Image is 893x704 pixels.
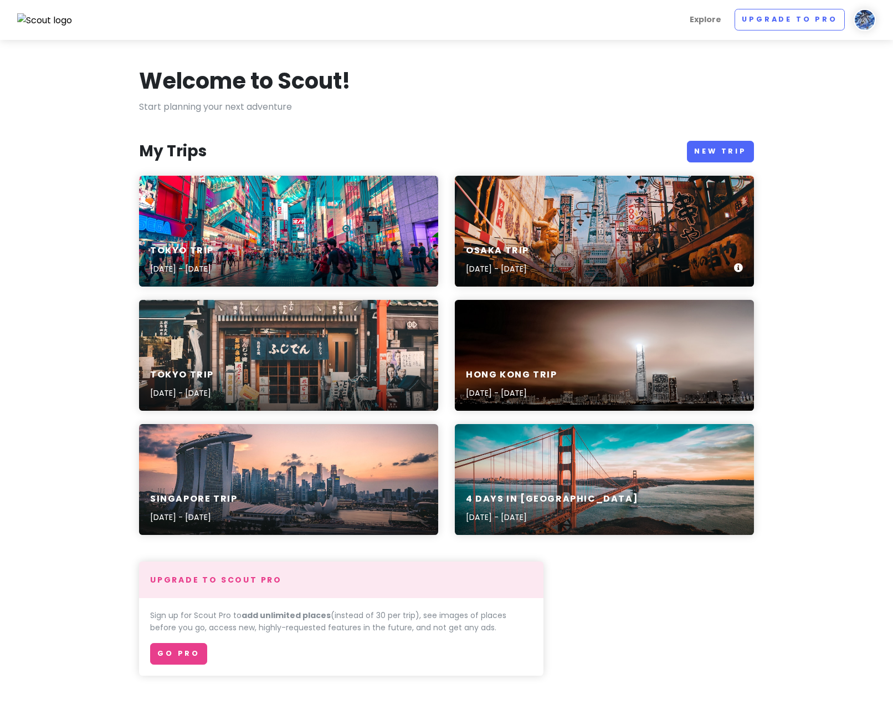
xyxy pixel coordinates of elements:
[139,300,438,411] a: three bicycles parked in front of buildingTokyo Trip[DATE] - [DATE]
[685,9,726,30] a: Explore
[150,263,214,275] p: [DATE] - [DATE]
[150,575,532,585] h4: Upgrade to Scout Pro
[242,610,331,621] strong: add unlimited places
[687,141,754,162] a: New Trip
[466,493,638,505] h6: 4 Days in [GEOGRAPHIC_DATA]
[466,263,529,275] p: [DATE] - [DATE]
[150,245,214,257] h6: Tokyo Trip
[466,369,557,381] h6: Hong Kong Trip
[466,387,557,399] p: [DATE] - [DATE]
[854,9,876,31] img: User profile
[139,67,351,95] h1: Welcome to Scout!
[150,511,237,523] p: [DATE] - [DATE]
[466,511,638,523] p: [DATE] - [DATE]
[139,100,754,114] p: Start planning your next adventure
[150,609,532,634] p: Sign up for Scout Pro to (instead of 30 per trip), see images of places before you go, access new...
[455,300,754,411] a: city skyline near body of water during nighttimneHong Kong Trip[DATE] - [DATE]
[150,369,214,381] h6: Tokyo Trip
[139,176,438,287] a: people walking on road near well-lit buildingsTokyo Trip[DATE] - [DATE]
[735,9,845,30] a: Upgrade to Pro
[455,424,754,535] a: 4 Days in [GEOGRAPHIC_DATA][DATE] - [DATE]
[455,176,754,287] a: people walking on street during daytimeOsaka Trip[DATE] - [DATE]
[466,245,529,257] h6: Osaka Trip
[150,387,214,399] p: [DATE] - [DATE]
[150,643,207,665] a: Go Pro
[139,141,207,161] h3: My Trips
[139,424,438,535] a: a large body of water with a city in the backgroundSingapore Trip[DATE] - [DATE]
[17,13,73,28] img: Scout logo
[150,493,237,505] h6: Singapore Trip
